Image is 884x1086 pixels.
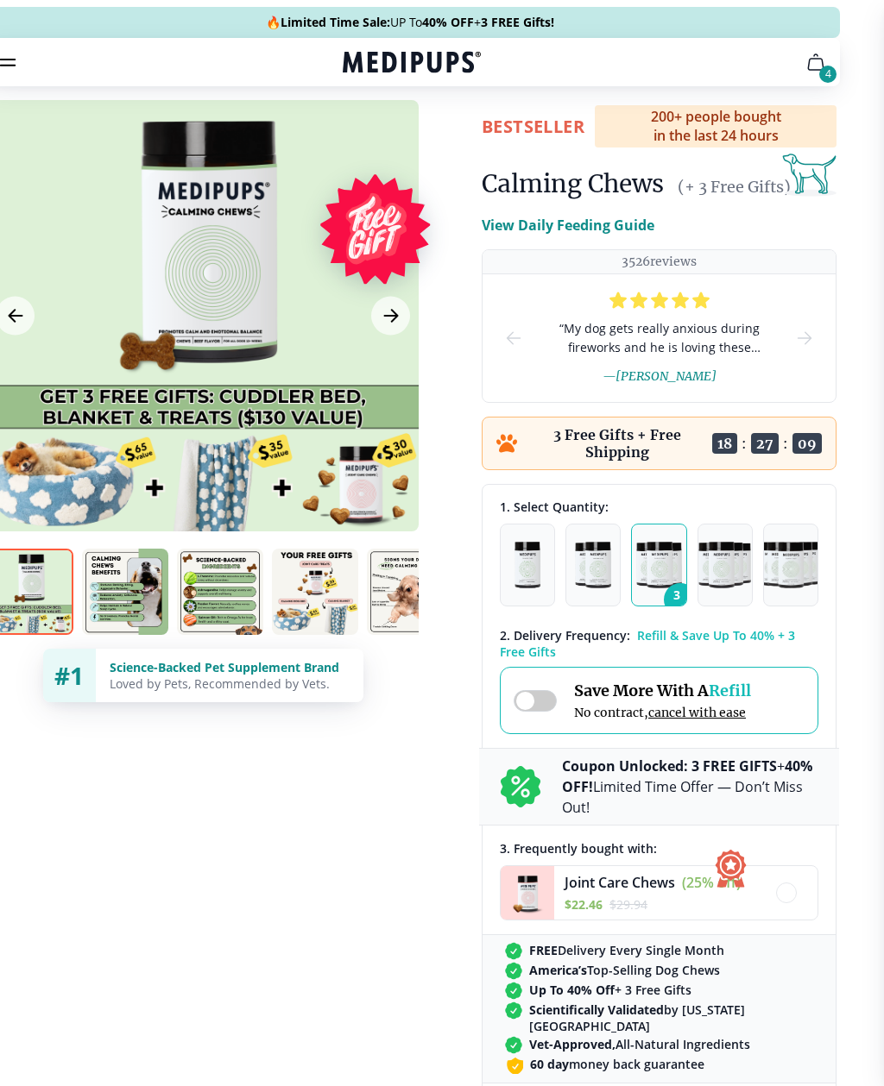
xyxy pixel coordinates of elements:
[751,433,779,454] span: 27
[503,274,524,402] button: prev-slide
[595,105,837,148] div: 200+ people bought in the last 24 hours
[110,675,350,692] div: Loved by Pets, Recommended by Vets.
[795,41,837,83] button: cart
[367,549,453,635] img: Calming Chews | Natural Dog Supplements
[562,756,777,775] b: Coupon Unlocked: 3 FREE GIFTS
[529,962,720,978] span: Top-Selling Dog Chews
[529,1001,813,1034] span: by [US_STATE][GEOGRAPHIC_DATA]
[54,659,84,692] span: #1
[500,627,630,643] span: 2 . Delivery Frequency:
[648,705,746,720] span: cancel with ease
[530,1056,704,1072] span: money back guarantee
[500,840,657,857] span: 3 . Frequently bought with:
[529,942,558,958] strong: FREE
[530,1056,569,1072] strong: 60 day
[622,254,697,270] p: 3526 reviews
[482,168,664,199] h1: Calming Chews
[783,435,788,452] span: :
[501,866,554,920] img: Joint Care Chews - Medipups
[266,14,554,31] span: 🔥 UP To +
[603,368,717,384] span: — [PERSON_NAME]
[529,1036,616,1052] strong: Vet-Approved,
[664,583,697,616] span: 3
[678,177,791,197] span: (+ 3 Free Gifts)
[482,115,584,138] span: BestSeller
[529,1001,664,1018] strong: Scientifically Validated
[177,549,263,635] img: Calming Chews | Natural Dog Supplements
[529,982,691,998] span: + 3 Free Gifts
[562,756,818,818] p: + Limited Time Offer — Don’t Miss Out!
[529,1036,750,1052] span: All-Natural Ingredients
[574,705,751,720] span: No contract,
[575,542,611,588] img: Pack of 2 - Natural Dog Supplements
[636,542,681,588] img: Pack of 3 - Natural Dog Supplements
[760,542,822,588] img: Pack of 5 - Natural Dog Supplements
[565,873,675,892] span: Joint Care Chews
[794,274,815,402] button: next-slide
[552,319,767,357] span: “ My dog gets really anxious during fireworks and he is loving these calming chews .... I put the...
[515,542,541,588] img: Pack of 1 - Natural Dog Supplements
[272,549,358,635] img: Calming Chews | Natural Dog Supplements
[819,66,837,83] div: 4
[500,499,818,515] div: 1. Select Quantity:
[371,297,410,336] button: Next Image
[792,433,822,454] span: 09
[698,542,751,588] img: Pack of 4 - Natural Dog Supplements
[574,681,751,700] span: Save More With A
[742,435,747,452] span: :
[682,873,741,892] span: (25% off)
[609,896,647,913] span: $ 29.94
[82,549,168,635] img: Calming Chews | Natural Dog Supplements
[565,896,603,913] span: $ 22.46
[712,433,737,454] span: 18
[529,982,615,998] strong: Up To 40% Off
[527,426,707,461] p: 3 Free Gifts + Free Shipping
[110,659,350,675] div: Science-Backed Pet Supplement Brand
[529,962,587,978] strong: America’s
[500,627,795,660] span: Refill & Save Up To 40% + 3 Free Gifts
[709,681,751,700] span: Refill
[482,215,654,235] p: View Daily Feeding Guide
[529,942,724,958] span: Delivery Every Single Month
[631,524,686,606] button: 3
[343,49,481,78] a: Medipups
